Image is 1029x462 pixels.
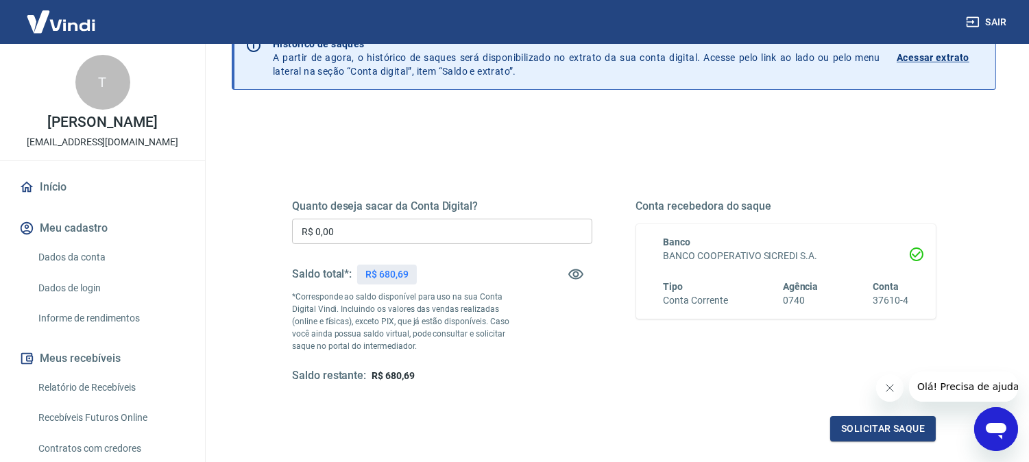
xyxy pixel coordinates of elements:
[897,37,984,78] a: Acessar extrato
[783,293,819,308] h6: 0740
[16,213,189,243] button: Meu cadastro
[292,267,352,281] h5: Saldo total*:
[664,236,691,247] span: Banco
[47,115,157,130] p: [PERSON_NAME]
[897,51,969,64] p: Acessar extrato
[27,135,178,149] p: [EMAIL_ADDRESS][DOMAIN_NAME]
[372,370,415,381] span: R$ 680,69
[16,343,189,374] button: Meus recebíveis
[33,304,189,332] a: Informe de rendimentos
[664,293,728,308] h6: Conta Corrente
[273,37,880,78] p: A partir de agora, o histórico de saques será disponibilizado no extrato da sua conta digital. Ac...
[16,172,189,202] a: Início
[873,281,899,292] span: Conta
[963,10,1013,35] button: Sair
[876,374,904,402] iframe: Fechar mensagem
[33,274,189,302] a: Dados de login
[664,281,683,292] span: Tipo
[8,10,115,21] span: Olá! Precisa de ajuda?
[33,243,189,271] a: Dados da conta
[636,199,936,213] h5: Conta recebedora do saque
[664,249,909,263] h6: BANCO COOPERATIVO SICREDI S.A.
[33,404,189,432] a: Recebíveis Futuros Online
[830,416,936,441] button: Solicitar saque
[365,267,409,282] p: R$ 680,69
[16,1,106,42] img: Vindi
[273,37,880,51] p: Histórico de saques
[873,293,908,308] h6: 37610-4
[783,281,819,292] span: Agência
[974,407,1018,451] iframe: Botão para abrir a janela de mensagens
[909,372,1018,402] iframe: Mensagem da empresa
[75,55,130,110] div: T
[292,199,592,213] h5: Quanto deseja sacar da Conta Digital?
[292,369,366,383] h5: Saldo restante:
[33,374,189,402] a: Relatório de Recebíveis
[292,291,517,352] p: *Corresponde ao saldo disponível para uso na sua Conta Digital Vindi. Incluindo os valores das ve...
